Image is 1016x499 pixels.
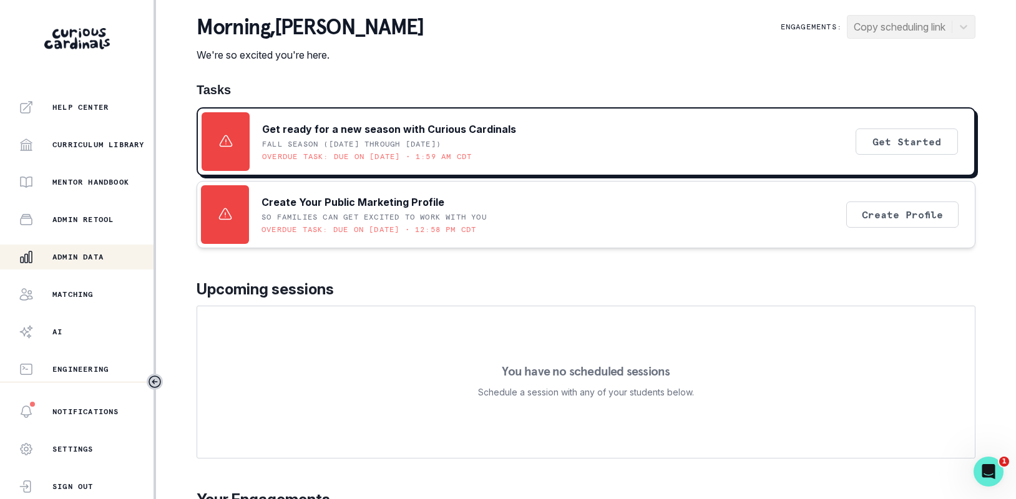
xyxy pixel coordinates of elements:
p: Get ready for a new season with Curious Cardinals [262,122,516,137]
p: Notifications [52,407,119,417]
p: AI [52,327,62,337]
p: Admin Data [52,252,104,262]
p: Sign Out [52,482,94,492]
p: Mentor Handbook [52,177,129,187]
p: Create Your Public Marketing Profile [261,195,444,210]
p: Settings [52,444,94,454]
img: Curious Cardinals Logo [44,28,110,49]
p: Admin Retool [52,215,114,225]
p: Overdue task: Due on [DATE] • 12:58 PM CDT [261,225,476,235]
button: Get Started [856,128,958,155]
p: Curriculum Library [52,140,145,150]
p: Fall Season ([DATE] through [DATE]) [262,139,441,149]
span: 1 [999,457,1009,467]
p: Help Center [52,102,109,112]
p: You have no scheduled sessions [502,365,670,377]
iframe: Intercom live chat [974,457,1004,487]
button: Create Profile [846,201,959,228]
p: Overdue task: Due on [DATE] • 1:59 AM CDT [262,152,472,162]
p: SO FAMILIES CAN GET EXCITED TO WORK WITH YOU [261,212,487,222]
p: We're so excited you're here. [197,47,423,62]
p: Engagements: [781,22,842,32]
p: Upcoming sessions [197,278,975,301]
p: morning , [PERSON_NAME] [197,15,423,40]
p: Matching [52,289,94,299]
h1: Tasks [197,82,975,97]
button: Toggle sidebar [147,374,163,390]
p: Engineering [52,364,109,374]
p: Schedule a session with any of your students below. [478,385,694,400]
